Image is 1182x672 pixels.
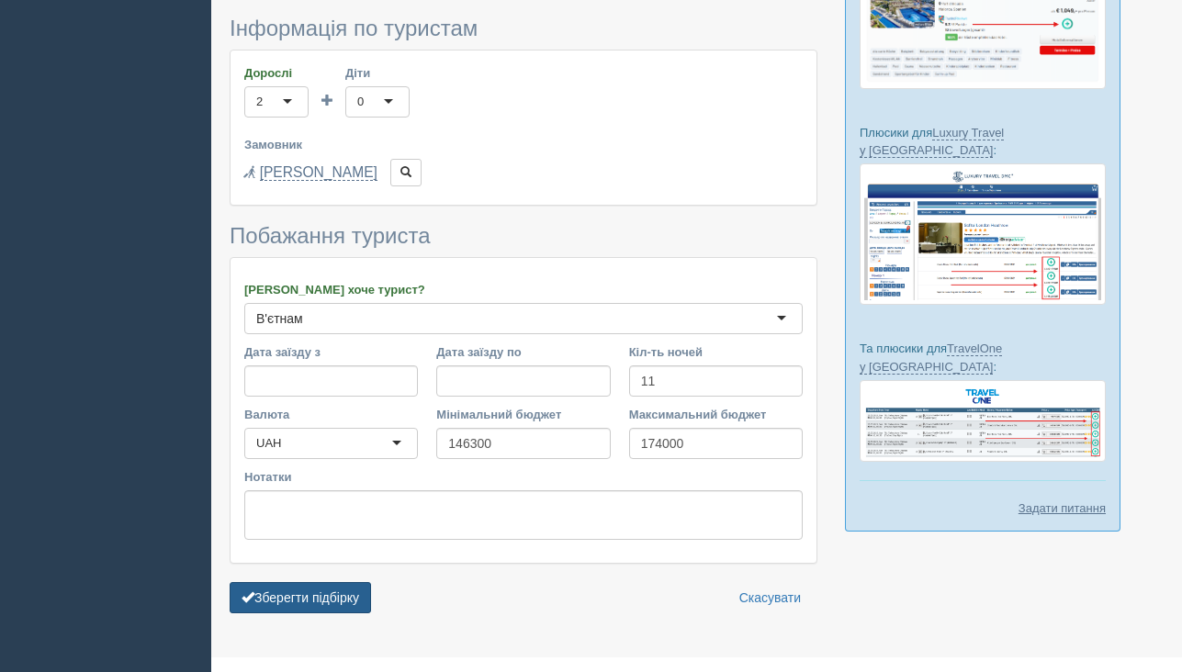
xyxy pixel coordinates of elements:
label: [PERSON_NAME] хоче турист? [244,281,803,298]
a: Задати питання [1019,499,1106,517]
div: 2 [256,93,263,111]
a: TravelOne у [GEOGRAPHIC_DATA] [860,342,1002,374]
img: travel-one-%D0%BF%D1%96%D0%B4%D0%B1%D1%96%D1%80%D0%BA%D0%B0-%D1%81%D1%80%D0%BC-%D0%B4%D0%BB%D1%8F... [860,380,1106,462]
label: Мінімальний бюджет [436,406,610,423]
input: 7-10 або 7,10,14 [629,365,803,397]
img: luxury-travel-%D0%BF%D0%BE%D0%B4%D0%B1%D0%BE%D1%80%D0%BA%D0%B0-%D1%81%D1%80%D0%BC-%D0%B4%D0%BB%D1... [860,163,1106,305]
div: UAH [256,434,281,453]
p: Плюсики для : [860,124,1106,159]
label: Дата заїзду з [244,343,418,361]
h3: Інформація по туристам [230,17,817,40]
span: Побажання туриста [230,223,431,248]
label: Замовник [244,136,803,153]
a: Luxury Travel у [GEOGRAPHIC_DATA] [860,126,1004,158]
a: [PERSON_NAME] [260,164,377,181]
div: В'єтнам [256,309,303,328]
label: Кіл-ть ночей [629,343,803,361]
label: Нотатки [244,468,803,486]
button: Зберегти підбірку [230,582,371,613]
div: 0 [357,93,364,111]
p: Та плюсики для : [860,340,1106,375]
label: Діти [345,64,410,82]
label: Дорослі [244,64,309,82]
label: Валюта [244,406,418,423]
label: Максимальний бюджет [629,406,803,423]
a: Скасувати [727,582,813,613]
label: Дата заїзду по [436,343,610,361]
